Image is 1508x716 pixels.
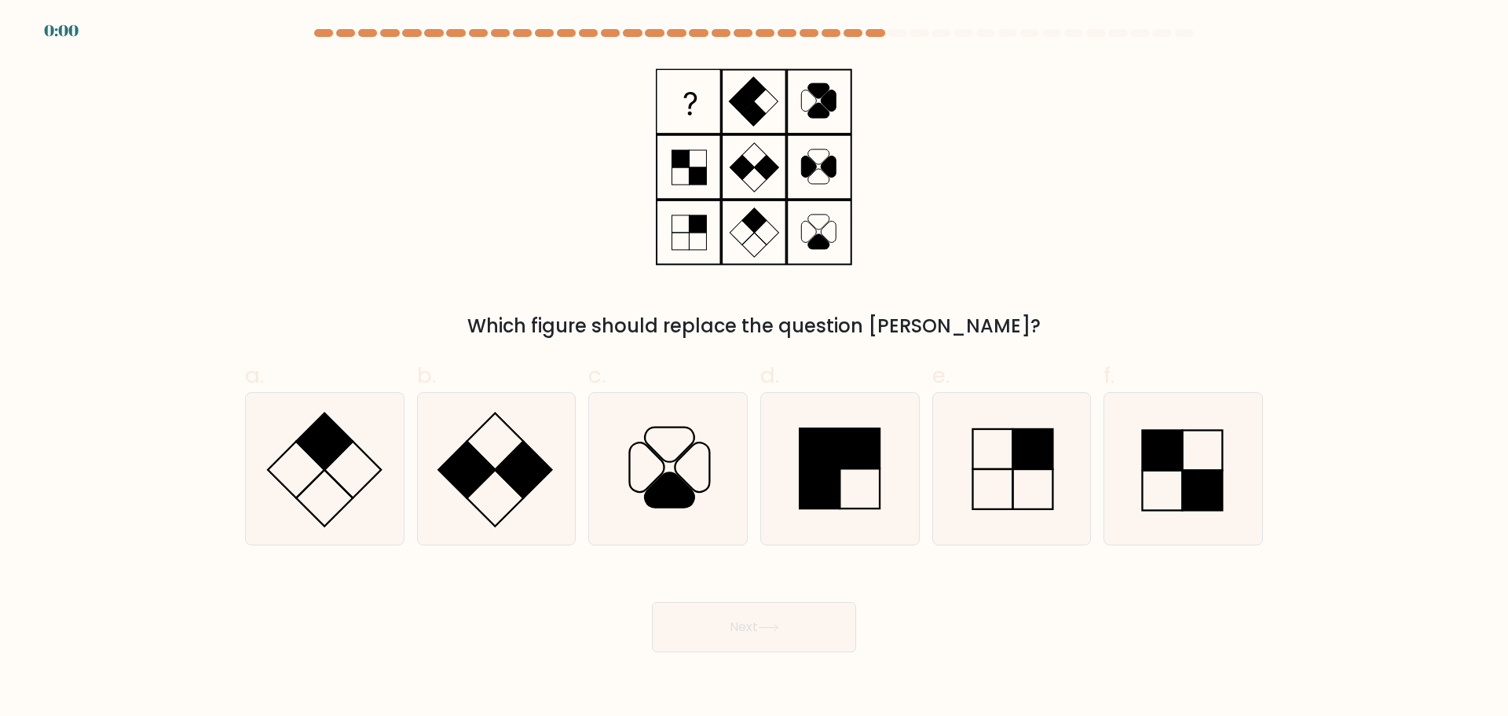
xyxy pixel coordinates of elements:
[1104,360,1115,391] span: f.
[760,360,779,391] span: d.
[254,312,1254,340] div: Which figure should replace the question [PERSON_NAME]?
[588,360,606,391] span: c.
[245,360,264,391] span: a.
[652,602,856,652] button: Next
[44,19,79,42] div: 0:00
[932,360,950,391] span: e.
[417,360,436,391] span: b.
